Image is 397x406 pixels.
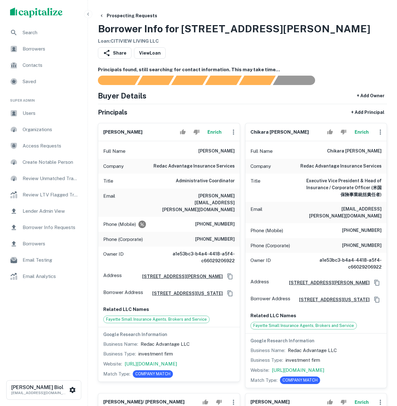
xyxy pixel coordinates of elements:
a: [STREET_ADDRESS][US_STATE] [147,290,223,297]
p: Business Name: [103,340,138,348]
span: COMPANY MATCH [133,371,173,377]
h6: Executive Vice President & Head of Insurance / Corporate Officer (米国保険事業統括責任者) [306,177,382,198]
p: Match Type: [103,370,130,378]
p: Redac Advantage LLC [141,340,190,348]
a: Borrower Info Requests [5,220,83,235]
p: Website: [250,366,269,374]
p: Company [250,163,271,170]
span: COMPANY MATCH [280,377,320,383]
p: Phone (Mobile) [250,227,283,234]
button: Copy Address [225,272,235,281]
p: Related LLC Names [103,306,235,313]
h6: [STREET_ADDRESS][PERSON_NAME] [137,273,223,280]
li: Super Admin [5,90,83,106]
p: Address [250,278,269,287]
span: Contacts [23,61,79,69]
p: Phone (Corporate) [103,236,143,243]
div: Contacts [5,58,83,73]
span: Fayette Small Insurance Agents, Brokers and Service [104,316,209,323]
p: Address [103,272,122,281]
h6: chikara [PERSON_NAME] [250,129,309,136]
span: Create Notable Person [23,158,79,166]
p: Phone (Mobile) [103,221,136,228]
p: Full Name [250,147,273,155]
button: Enrich [351,126,372,138]
div: Lender Admin View [5,204,83,219]
p: Borrower Address [103,289,143,298]
h6: [PERSON_NAME] Biol [11,385,68,390]
button: Copy Address [372,278,382,287]
h6: Principals found, still searching for contact information. This may take time... [98,66,387,73]
h6: Loan : CITIVIEW LIVING LLC [98,38,370,45]
h6: [STREET_ADDRESS][US_STATE] [294,296,370,303]
a: Email Analytics [5,269,83,284]
h6: redac advantage insurance services [300,163,382,170]
a: Saved [5,74,83,89]
p: [EMAIL_ADDRESS][DOMAIN_NAME] [11,390,68,396]
a: Search [5,25,83,40]
span: Organizations [23,126,79,133]
a: ViewLoan [134,47,166,59]
p: Borrower Address [250,295,290,304]
div: Your request is received and processing... [137,76,174,85]
p: Email [250,206,262,219]
div: Email Testing [5,253,83,268]
span: Borrowers [23,240,79,248]
p: Owner ID [103,250,124,264]
p: Full Name [103,147,126,155]
p: Business Type: [103,350,136,358]
button: Prospecting Requests [97,10,160,21]
h6: [EMAIL_ADDRESS][PERSON_NAME][DOMAIN_NAME] [306,206,382,219]
span: Fayette Small Insurance Agents, Brokers and Service [251,323,357,329]
h6: Google Research Information [250,337,382,344]
span: Users [23,110,79,117]
span: Borrowers [23,45,79,53]
button: Copy Address [372,295,382,304]
span: Access Requests [23,142,79,150]
button: + Add Owner [354,90,387,101]
h6: [PHONE_NUMBER] [195,221,235,228]
span: Review LTV Flagged Transactions [23,191,79,199]
p: Website: [103,360,122,368]
p: Redac Advantage LLC [288,347,337,354]
button: Enrich [205,126,225,138]
button: [PERSON_NAME] Biol[EMAIL_ADDRESS][DOMAIN_NAME] [6,380,81,400]
a: [STREET_ADDRESS][PERSON_NAME] [284,279,370,286]
div: Principals found, AI now looking for contact information... [205,76,242,85]
h6: [PHONE_NUMBER] [195,236,235,243]
div: Requests to not be contacted at this number [138,221,146,228]
p: investment firm [286,356,320,364]
p: Match Type: [250,377,277,384]
h6: [PERSON_NAME] [103,129,142,136]
button: + Add Principal [349,107,387,118]
a: Review Unmatched Transactions [5,171,83,186]
p: Owner ID [250,257,271,270]
p: Title [250,177,260,198]
button: Accept [177,126,188,138]
p: [URL][DOMAIN_NAME] [125,360,177,368]
div: Principals found, still searching for contact information. This may take time... [239,76,276,85]
h6: a1e53bc3-b4a4-4418-a5f4-c66029206922 [159,250,235,264]
a: Create Notable Person [5,155,83,170]
h6: [PERSON_NAME] [250,398,290,406]
p: Company [103,163,124,170]
span: Borrower Info Requests [23,224,79,231]
span: Email Testing [23,256,79,264]
h6: [PHONE_NUMBER] [342,227,382,234]
button: Copy Address [225,289,235,298]
p: Phone (Corporate) [250,242,290,249]
div: Users [5,106,83,121]
button: Reject [338,126,349,138]
a: Access Requests [5,138,83,153]
iframe: Chat Widget [366,356,397,386]
p: Business Name: [250,347,285,354]
div: Review LTV Flagged Transactions [5,187,83,202]
h6: Google Research Information [103,331,235,338]
span: Search [23,29,79,36]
